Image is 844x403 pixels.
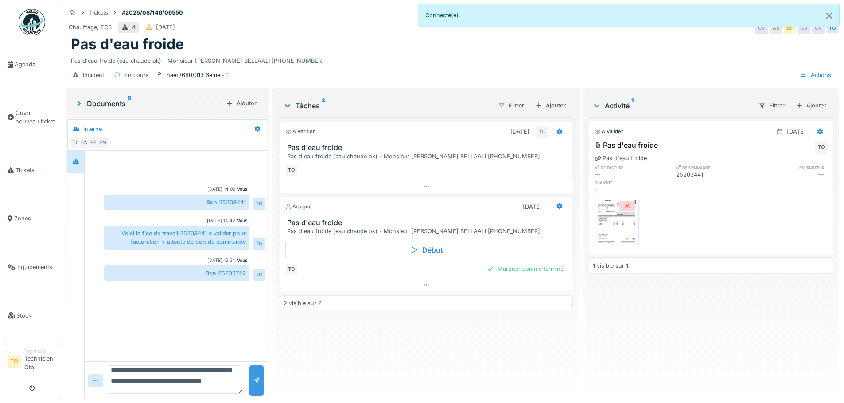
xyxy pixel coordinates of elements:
div: 1 [595,186,670,194]
h6: n° de facture [595,165,670,170]
div: 1 visible sur 1 [593,261,628,270]
span: Équipements [17,263,56,271]
h6: quantité [595,180,670,185]
div: Pas d'eau froide [595,140,658,150]
sup: 1 [631,100,634,111]
strong: #2025/08/146/06550 [118,8,187,17]
div: Documents [74,98,222,109]
div: Pas d'eau froide [595,154,647,162]
div: — [752,170,828,179]
div: EF [87,136,100,149]
h3: Pas d'eau froide [287,143,568,152]
div: [DATE] [787,127,806,136]
div: EN [96,136,109,149]
h1: Pas d'eau froide [71,36,184,53]
div: Bon 25203441 [104,195,249,210]
div: CV [812,22,825,34]
div: — [595,170,670,179]
div: Début [285,241,567,259]
h3: Pas d'eau froide [287,219,568,227]
div: EF [784,22,796,34]
li: Technicien Otb [24,348,56,375]
div: À vérifier [285,128,315,135]
div: Voici la fice de travail 25203441 a valider pour facturation + attente de bon de commande [104,226,249,249]
span: Tickets [16,166,56,174]
div: Activité [592,100,751,111]
a: Zones [4,194,60,243]
div: Vous [237,186,248,192]
div: Tâches [283,100,490,111]
div: Filtrer [755,99,789,112]
a: TO TechnicienTechnicien Otb [8,348,56,377]
div: [DATE] [510,127,529,136]
div: Bon 25203722 [104,265,249,281]
div: Vous [237,217,248,224]
div: En cours [124,71,149,79]
div: TO [253,269,265,281]
div: [DATE] [523,203,542,211]
div: CV [78,136,91,149]
h6: fournisseur [752,165,828,170]
span: Agenda [15,60,56,69]
div: Ajouter [532,100,569,111]
div: CV [755,22,768,34]
div: Vous [237,257,248,264]
div: TO [826,22,839,34]
div: CV [798,22,810,34]
div: TO [285,263,298,275]
div: 25203441 [676,170,752,179]
div: 2 visible sur 2 [284,299,322,307]
a: Stock [4,291,60,340]
div: TO [253,198,265,210]
div: TO [536,126,548,138]
h6: n° de commande [676,165,752,170]
div: haec/680/013 6ème - 1 [167,71,229,79]
sup: 0 [128,98,132,109]
div: Pas d'eau froide (eau chaude ok) - Monsieur [PERSON_NAME] BELLAALI [PHONE_NUMBER] [287,227,568,235]
div: Pas d'eau froide (eau chaude ok) - Monsieur [PERSON_NAME] BELLAALI [PHONE_NUMBER] [71,53,833,65]
div: [DATE] [156,23,175,31]
div: Assigné [285,203,312,211]
div: TO [285,164,298,177]
a: Ouvrir nouveau ticket [4,89,60,146]
div: TO [70,136,82,149]
button: Close [819,4,839,27]
li: TO [8,355,21,368]
div: Marquer comme terminé [483,263,567,275]
div: TO [815,141,828,154]
span: Zones [14,214,56,223]
div: Interne [83,125,102,133]
div: Chauffage, ECS [69,23,112,31]
div: Ajouter [222,97,260,109]
div: Ajouter [792,100,830,111]
div: Tickets [89,8,108,17]
div: Filtrer [494,99,528,112]
span: Ouvrir nouveau ticket [16,109,56,126]
div: TO [253,238,265,250]
div: [DATE] 15:54 [207,257,235,264]
img: kg6g63ly2jy2k1yigzojfmk7yles [597,200,637,244]
div: [DATE] 14:09 [207,186,235,192]
div: 4 [132,23,136,31]
div: AB [770,22,782,34]
sup: 2 [322,100,325,111]
a: Tickets [4,146,60,195]
div: [DATE] 14:42 [207,217,235,224]
span: Stock [16,311,56,320]
div: Technicien [24,348,56,354]
a: Agenda [4,40,60,89]
img: Badge_color-CXgf-gQk.svg [19,9,45,35]
div: À valider [595,128,623,135]
div: Connecté(e). [418,4,840,27]
a: Équipements [4,243,60,292]
div: Actions [796,69,835,81]
div: Incident [83,71,104,79]
div: Pas d'eau froide (eau chaude ok) - Monsieur [PERSON_NAME] BELLAALI [PHONE_NUMBER] [287,152,568,161]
